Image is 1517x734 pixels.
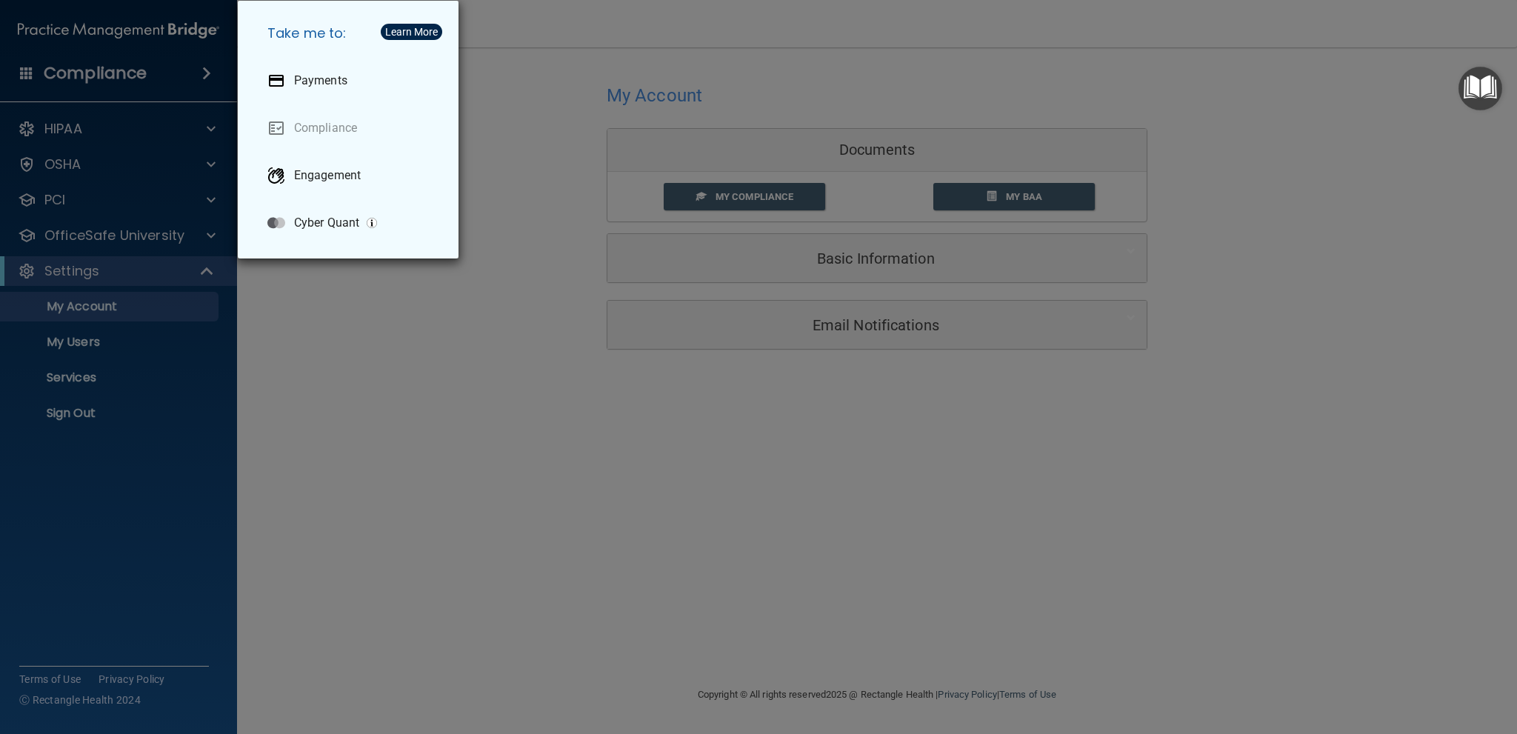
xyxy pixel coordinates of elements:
[256,107,447,149] a: Compliance
[1458,67,1502,110] button: Open Resource Center
[256,155,447,196] a: Engagement
[256,202,447,244] a: Cyber Quant
[381,24,442,40] button: Learn More
[256,13,447,54] h5: Take me to:
[385,27,438,37] div: Learn More
[256,60,447,101] a: Payments
[1261,629,1499,688] iframe: Drift Widget Chat Controller
[294,216,359,230] p: Cyber Quant
[294,168,361,183] p: Engagement
[294,73,347,88] p: Payments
